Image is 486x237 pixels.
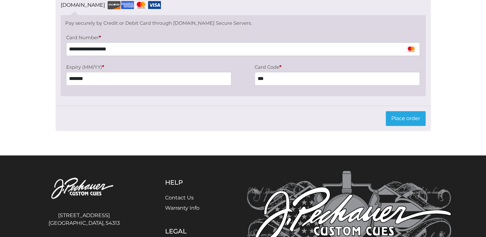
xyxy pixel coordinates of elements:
[66,33,420,42] label: Card Number
[386,111,426,126] button: Place order
[108,1,120,9] img: discover
[121,1,134,9] img: amex
[65,20,421,27] p: Pay securely by Credit or Debit Card through [DOMAIN_NAME] Secure Servers.
[165,179,215,186] h5: Help
[148,1,161,9] img: visa
[66,63,231,72] label: Expiry (MM/YY)
[135,1,147,9] img: mastercard
[35,171,133,206] img: Pechauer Custom Cues
[165,227,215,235] h5: Legal
[165,205,199,211] a: Warranty Info
[35,209,133,230] address: [STREET_ADDRESS] [GEOGRAPHIC_DATA], 54313
[165,195,194,201] a: Contact Us
[255,63,420,72] label: Card Code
